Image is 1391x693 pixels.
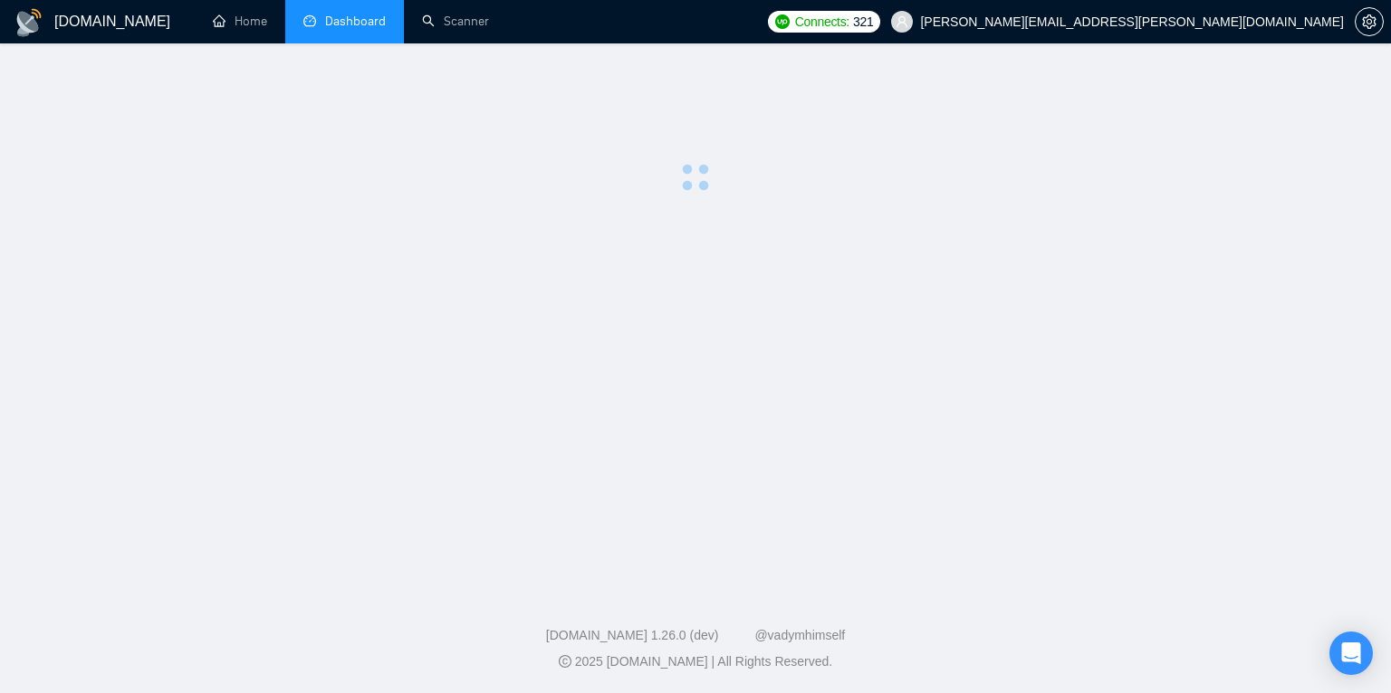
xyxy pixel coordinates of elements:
[546,628,719,642] a: [DOMAIN_NAME] 1.26.0 (dev)
[896,15,908,28] span: user
[853,12,873,32] span: 321
[1329,631,1373,675] div: Open Intercom Messenger
[325,14,386,29] span: Dashboard
[1355,14,1384,29] a: setting
[1356,14,1383,29] span: setting
[775,14,790,29] img: upwork-logo.png
[303,14,316,27] span: dashboard
[559,655,571,668] span: copyright
[754,628,845,642] a: @vadymhimself
[795,12,849,32] span: Connects:
[1355,7,1384,36] button: setting
[213,14,267,29] a: homeHome
[422,14,489,29] a: searchScanner
[14,652,1377,671] div: 2025 [DOMAIN_NAME] | All Rights Reserved.
[14,8,43,37] img: logo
